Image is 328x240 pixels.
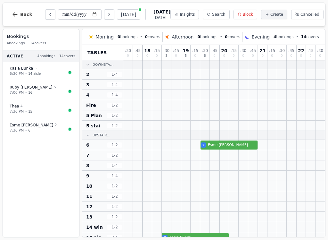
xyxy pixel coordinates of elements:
[125,49,131,53] span: : 30
[86,123,100,129] span: 5 stai
[10,71,24,77] span: 6:30 PM
[136,54,138,57] span: 0
[20,104,23,109] span: 4
[86,193,92,200] span: 11
[25,109,27,114] span: •
[34,66,37,71] span: 3
[107,235,122,240] span: 3 - 4
[86,162,89,169] span: 8
[107,225,122,230] span: 1 - 2
[107,103,122,108] span: 1 - 2
[25,128,27,133] span: •
[107,113,122,118] span: 1 - 2
[7,7,37,22] button: Back
[225,34,240,39] span: covers
[317,49,323,53] span: : 30
[298,48,304,53] span: 22
[107,204,122,209] span: 1 - 2
[86,183,92,189] span: 10
[93,133,111,138] span: Upstair...
[204,54,206,57] span: 6
[185,54,187,57] span: 5
[10,109,24,115] span: 7:30 PM
[20,12,32,17] span: Back
[145,34,160,39] span: covers
[86,142,89,148] span: 6
[10,85,53,90] span: Ruby [PERSON_NAME]
[192,49,198,53] span: : 15
[153,9,170,15] span: [DATE]
[59,54,75,59] span: 14 covers
[25,71,27,76] span: •
[86,214,92,220] span: 13
[156,54,158,57] span: 0
[54,123,57,128] span: 2
[127,54,129,57] span: 0
[301,35,306,39] span: 14
[7,33,75,39] h3: Bookings
[225,35,227,39] span: 0
[300,12,319,17] span: Cancelled
[269,49,275,53] span: : 15
[153,15,170,20] span: [DATE]
[7,41,25,46] span: 4 bookings
[307,49,314,53] span: : 15
[28,71,41,76] span: 14 aisle
[220,34,222,39] span: •
[221,48,227,53] span: 20
[202,143,205,148] span: 2
[10,66,33,71] span: Kasia Bunka
[117,9,140,20] button: [DATE]
[28,90,32,95] span: 16
[107,142,122,148] span: 1 - 2
[281,54,283,57] span: 0
[309,54,311,57] span: 0
[86,173,89,179] span: 9
[270,12,283,17] span: Create
[107,194,122,199] span: 1 - 2
[173,49,179,53] span: : 45
[5,81,77,99] button: Ruby [PERSON_NAME]57:00 PM•16
[10,128,24,133] span: 7:30 PM
[145,35,147,39] span: 0
[86,71,89,78] span: 2
[118,35,120,39] span: 0
[107,184,122,189] span: 1 - 2
[279,49,285,53] span: : 30
[223,54,225,57] span: 0
[107,214,122,219] span: 1 - 2
[54,85,56,90] span: 5
[107,92,122,98] span: 1 - 4
[5,119,77,137] button: Esme [PERSON_NAME]27:30 PM•6
[118,34,137,39] span: bookings
[5,62,77,80] button: Kasia Bunka36:30 PM•14 aisle
[211,49,217,53] span: : 45
[135,49,141,53] span: : 45
[10,123,53,128] span: Esme [PERSON_NAME]
[163,49,169,53] span: : 30
[107,123,122,128] span: 1 - 2
[107,163,122,168] span: 1 - 4
[104,9,114,20] button: Next day
[86,81,89,88] span: 3
[165,54,167,57] span: 3
[296,34,298,39] span: •
[45,9,55,20] button: Previous day
[7,54,23,59] span: Active
[250,49,256,53] span: : 45
[30,41,46,46] span: 14 covers
[288,49,294,53] span: : 45
[86,112,102,119] span: 5 Plan
[172,34,193,40] span: Afternoon
[203,10,229,19] button: Search
[319,54,321,57] span: 0
[37,54,55,59] span: 4 bookings
[252,54,254,57] span: 0
[140,34,142,39] span: •
[107,153,122,158] span: 1 - 2
[5,100,77,118] button: Thea 47:30 PM•15
[25,90,27,95] span: •
[95,34,114,40] span: Morning
[183,48,189,53] span: 19
[234,10,257,19] button: Block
